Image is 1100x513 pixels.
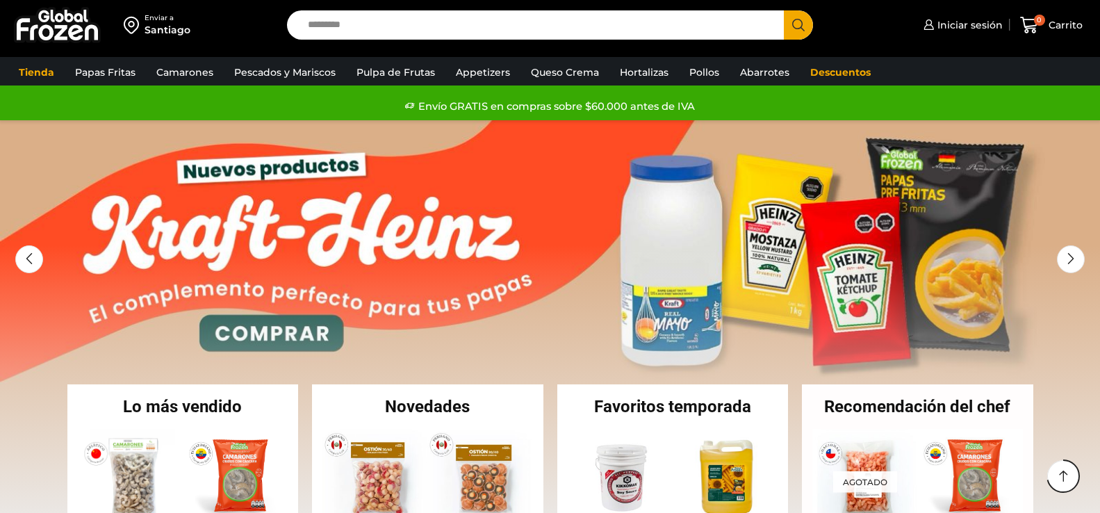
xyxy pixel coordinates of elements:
[833,471,897,492] p: Agotado
[934,18,1003,32] span: Iniciar sesión
[350,59,442,85] a: Pulpa de Frutas
[613,59,675,85] a: Hortalizas
[682,59,726,85] a: Pollos
[784,10,813,40] button: Search button
[124,13,145,37] img: address-field-icon.svg
[524,59,606,85] a: Queso Crema
[802,398,1033,415] h2: Recomendación del chef
[557,398,789,415] h2: Favoritos temporada
[12,59,61,85] a: Tienda
[803,59,878,85] a: Descuentos
[15,245,43,273] div: Previous slide
[449,59,517,85] a: Appetizers
[227,59,343,85] a: Pescados y Mariscos
[149,59,220,85] a: Camarones
[145,23,190,37] div: Santiago
[733,59,796,85] a: Abarrotes
[1017,9,1086,42] a: 0 Carrito
[312,398,543,415] h2: Novedades
[145,13,190,23] div: Enviar a
[1057,245,1085,273] div: Next slide
[1045,18,1083,32] span: Carrito
[920,11,1003,39] a: Iniciar sesión
[68,59,142,85] a: Papas Fritas
[1034,15,1045,26] span: 0
[67,398,299,415] h2: Lo más vendido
